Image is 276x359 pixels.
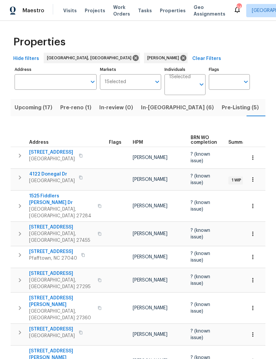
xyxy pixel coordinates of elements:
[13,55,39,63] span: Hide filters
[133,231,167,236] span: [PERSON_NAME]
[194,4,225,17] span: Geo Assignments
[133,306,167,310] span: [PERSON_NAME]
[192,55,221,63] span: Clear Filters
[29,231,94,244] span: [GEOGRAPHIC_DATA], [GEOGRAPHIC_DATA] 27455
[133,204,167,208] span: [PERSON_NAME]
[29,277,94,290] span: [GEOGRAPHIC_DATA], [GEOGRAPHIC_DATA] 27295
[29,206,94,219] span: [GEOGRAPHIC_DATA], [GEOGRAPHIC_DATA] 27284
[29,255,77,262] span: Pfafftown, NC 27040
[29,178,75,184] span: [GEOGRAPHIC_DATA]
[99,103,133,112] span: In-review (0)
[100,68,161,72] label: Markets
[133,278,167,282] span: [PERSON_NAME]
[29,248,77,255] span: [STREET_ADDRESS]
[105,79,126,85] span: 1 Selected
[63,7,77,14] span: Visits
[88,77,97,86] button: Open
[169,74,191,80] span: 1 Selected
[141,103,214,112] span: In-[GEOGRAPHIC_DATA] (6)
[222,103,259,112] span: Pre-Listing (5)
[191,329,210,340] span: ? (known issue)
[153,77,162,86] button: Open
[228,140,250,145] span: Summary
[147,55,182,61] span: [PERSON_NAME]
[237,4,241,11] div: 24
[29,295,94,308] span: [STREET_ADDRESS][PERSON_NAME]
[144,53,188,63] div: [PERSON_NAME]
[197,80,206,89] button: Open
[29,224,94,231] span: [STREET_ADDRESS]
[85,7,105,14] span: Projects
[29,156,75,162] span: [GEOGRAPHIC_DATA]
[29,270,94,277] span: [STREET_ADDRESS]
[190,53,224,65] button: Clear Filters
[209,68,250,72] label: Flags
[113,4,130,17] span: Work Orders
[29,140,49,145] span: Address
[191,275,210,286] span: ? (known issue)
[13,39,66,45] span: Properties
[229,178,244,183] span: 1 WIP
[133,155,167,160] span: [PERSON_NAME]
[138,8,152,13] span: Tasks
[29,193,94,206] span: 1525 Fiddlers [PERSON_NAME] Dr
[241,77,251,86] button: Open
[191,200,210,212] span: ? (known issue)
[29,333,75,339] span: [GEOGRAPHIC_DATA]
[15,68,97,72] label: Address
[191,152,210,163] span: ? (known issue)
[11,53,42,65] button: Hide filters
[133,140,143,145] span: HPM
[191,174,210,185] span: ? (known issue)
[164,68,206,72] label: Individuals
[160,7,186,14] span: Properties
[29,149,75,156] span: [STREET_ADDRESS]
[23,7,44,14] span: Maestro
[191,302,210,314] span: ? (known issue)
[15,103,52,112] span: Upcoming (17)
[133,332,167,337] span: [PERSON_NAME]
[191,228,210,239] span: ? (known issue)
[29,326,75,333] span: [STREET_ADDRESS]
[133,255,167,259] span: [PERSON_NAME]
[133,177,167,182] span: [PERSON_NAME]
[191,135,217,145] span: BRN WO completion
[44,53,140,63] div: [GEOGRAPHIC_DATA], [GEOGRAPHIC_DATA]
[191,251,210,263] span: ? (known issue)
[29,171,75,178] span: 4122 Donegal Dr
[29,308,94,321] span: [GEOGRAPHIC_DATA], [GEOGRAPHIC_DATA] 27360
[47,55,134,61] span: [GEOGRAPHIC_DATA], [GEOGRAPHIC_DATA]
[60,103,91,112] span: Pre-reno (1)
[109,140,121,145] span: Flags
